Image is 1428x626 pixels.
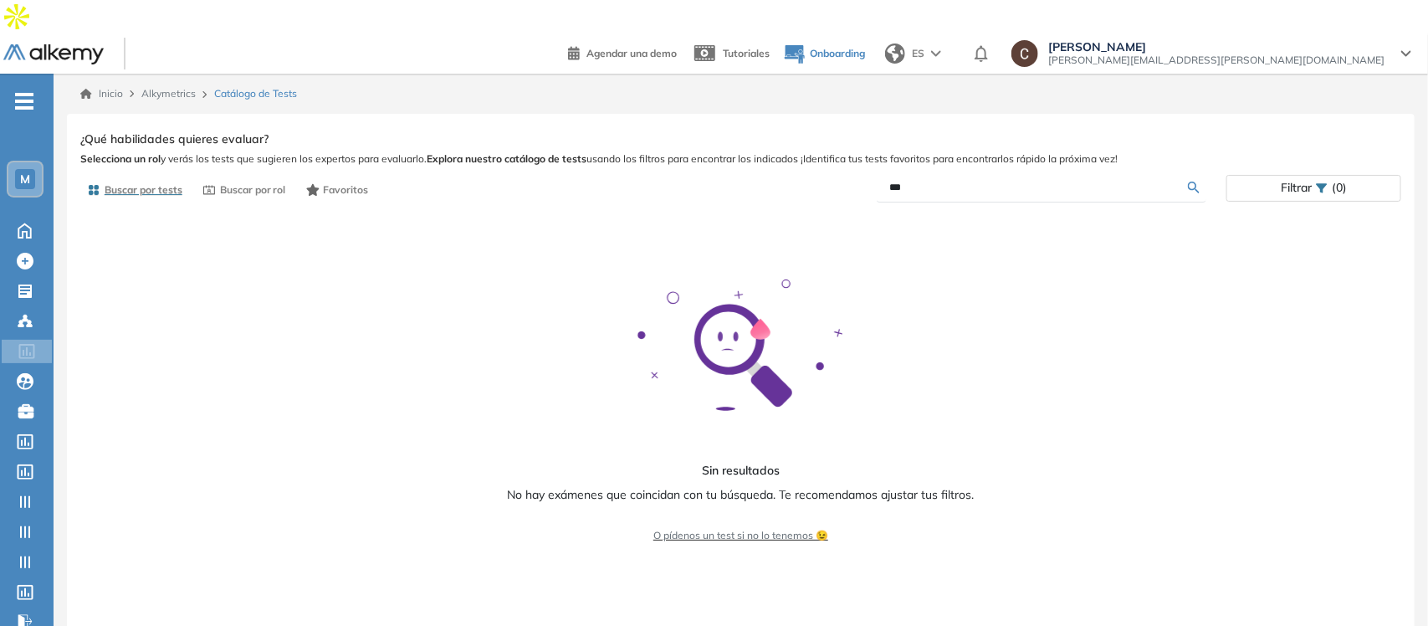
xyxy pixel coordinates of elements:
[196,176,293,204] button: Buscar por rol
[80,131,269,148] span: ¿Qué habilidades quieres evaluar?
[586,47,677,59] span: Agendar una demo
[1281,176,1312,200] span: Filtrar
[810,47,865,59] span: Onboarding
[690,32,770,75] a: Tutoriales
[568,42,677,62] a: Agendar una demo
[723,47,770,59] span: Tutoriales
[653,529,828,541] a: O pídenos un test si no lo tenemos 😉
[220,182,286,198] span: Buscar por rol
[472,486,1011,504] p: No hay exámenes que coincidan con tu búsqueda. Te recomendamos ajustar tus filtros.
[80,86,123,101] a: Inicio
[885,44,905,64] img: world
[141,87,196,100] span: Alkymetrics
[214,86,297,101] span: Catálogo de Tests
[105,182,182,198] span: Buscar por tests
[912,46,924,61] span: ES
[3,44,104,65] img: Logo
[931,50,941,57] img: arrow
[1048,54,1384,67] span: [PERSON_NAME][EMAIL_ADDRESS][PERSON_NAME][DOMAIN_NAME]
[80,176,189,204] button: Buscar por tests
[80,151,1401,167] span: y verás los tests que sugieren los expertos para evaluarlo. usando los filtros para encontrar los...
[323,182,368,198] span: Favoritos
[299,176,376,204] button: Favoritos
[1332,176,1347,200] span: (0)
[20,172,30,186] span: M
[427,152,586,165] b: Explora nuestro catálogo de tests
[783,36,865,72] button: Onboarding
[80,152,161,165] b: Selecciona un rol
[15,100,33,103] i: -
[472,462,1011,480] p: Sin resultados
[1048,40,1384,54] span: [PERSON_NAME]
